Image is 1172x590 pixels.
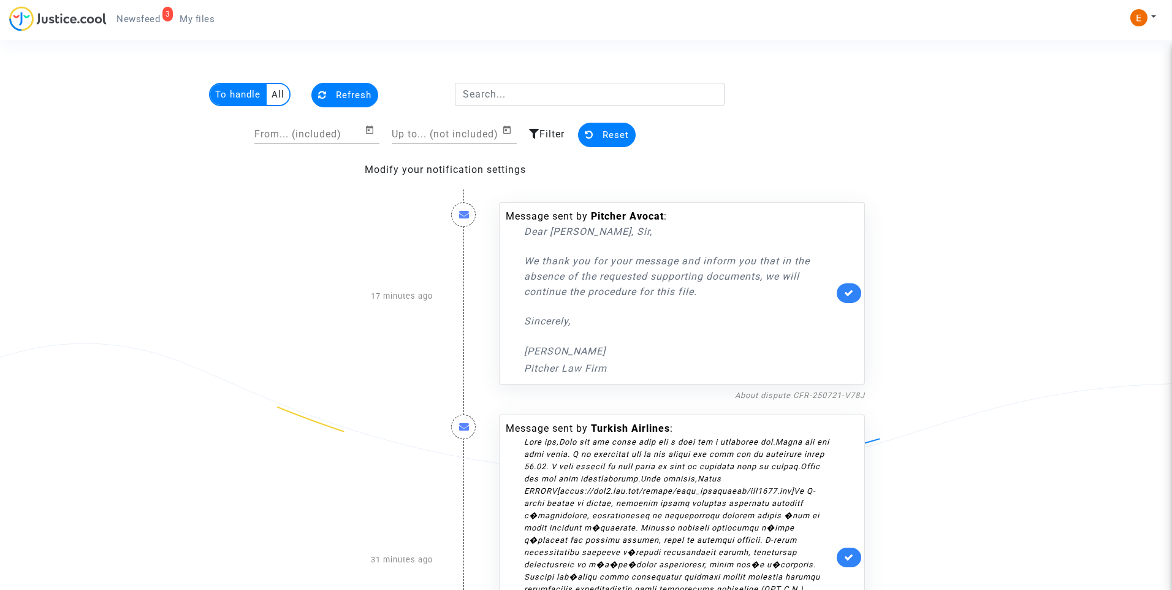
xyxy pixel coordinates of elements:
button: Refresh [311,83,378,107]
span: Newsfeed [116,13,160,25]
div: 3 [162,7,173,21]
p: [PERSON_NAME] [524,343,834,359]
b: Turkish Airlines [591,423,670,434]
a: My files [170,10,224,28]
b: Pitcher Avocat [591,210,664,222]
img: jc-logo.svg [9,6,107,31]
div: Message sent by : [506,209,834,376]
img: ACg8ocIeiFvHKe4dA5oeRFd_CiCnuxWUEc1A2wYhRJE3TTWt=s96-c [1130,9,1147,26]
span: My files [180,13,215,25]
a: 3Newsfeed [107,10,170,28]
button: Open calendar [502,123,517,137]
multi-toggle-item: To handle [210,84,267,105]
a: About dispute CFR-250721-V78J [735,391,865,400]
span: Refresh [336,90,371,101]
div: 17 minutes ago [298,190,442,402]
p: We thank you for your message and inform you that in the absence of the requested supporting docu... [524,253,834,299]
p: Sincerely, [524,313,834,329]
button: Reset [578,123,636,147]
p: Pitcher Law Firm [524,361,834,376]
button: Open calendar [365,123,379,137]
span: Filter [539,128,565,140]
a: Modify your notification settings [365,164,526,175]
multi-toggle-item: All [267,84,289,105]
input: Search... [455,83,725,106]
p: Dear [PERSON_NAME], Sir, [524,224,834,239]
span: Reset [603,129,629,140]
